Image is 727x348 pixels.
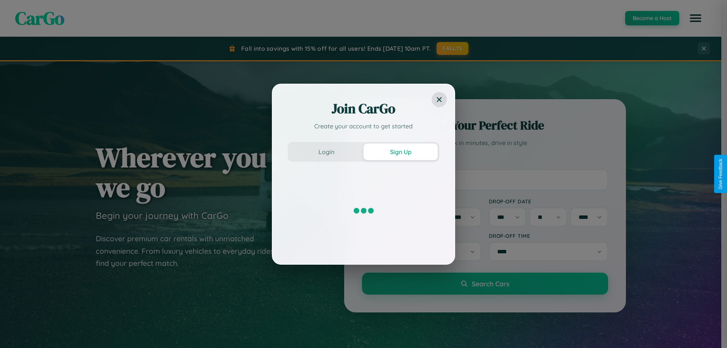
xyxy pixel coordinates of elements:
h2: Join CarGo [288,100,439,118]
iframe: Intercom live chat [8,322,26,340]
p: Create your account to get started [288,122,439,131]
button: Sign Up [363,144,438,160]
div: Give Feedback [718,159,723,189]
button: Login [289,144,363,160]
